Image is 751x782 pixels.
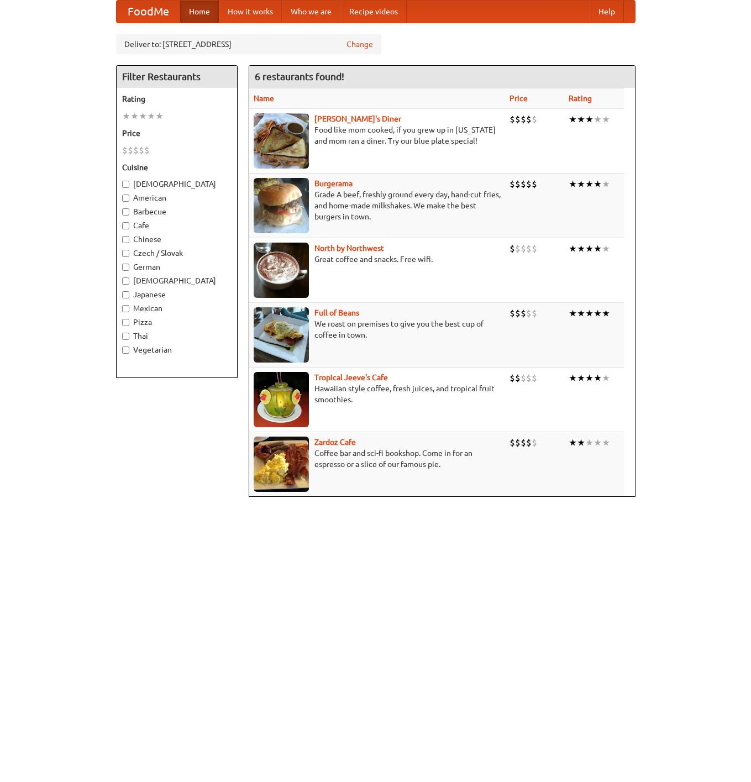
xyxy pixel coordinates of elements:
[122,179,232,190] label: [DEMOGRAPHIC_DATA]
[521,307,526,319] li: $
[569,437,577,449] li: ★
[254,189,501,222] p: Grade A beef, freshly ground every day, hand-cut fries, and home-made milkshakes. We make the bes...
[590,1,624,23] a: Help
[521,113,526,125] li: $
[282,1,340,23] a: Who we are
[510,437,515,449] li: $
[254,178,309,233] img: burgerama.jpg
[532,113,537,125] li: $
[144,144,150,156] li: $
[314,308,359,317] a: Full of Beans
[122,277,129,285] input: [DEMOGRAPHIC_DATA]
[254,94,274,103] a: Name
[510,372,515,384] li: $
[122,305,129,312] input: Mexican
[155,110,164,122] li: ★
[569,94,592,103] a: Rating
[569,113,577,125] li: ★
[122,261,232,272] label: German
[510,243,515,255] li: $
[314,179,353,188] a: Burgerama
[569,307,577,319] li: ★
[122,248,232,259] label: Czech / Slovak
[314,373,388,382] a: Tropical Jeeve's Cafe
[526,243,532,255] li: $
[122,289,232,300] label: Japanese
[585,178,594,190] li: ★
[133,144,139,156] li: $
[515,113,521,125] li: $
[314,438,356,447] a: Zardoz Cafe
[122,222,129,229] input: Cafe
[594,243,602,255] li: ★
[139,110,147,122] li: ★
[585,372,594,384] li: ★
[602,372,610,384] li: ★
[254,113,309,169] img: sallys.jpg
[569,372,577,384] li: ★
[254,372,309,427] img: jeeves.jpg
[254,383,501,405] p: Hawaiian style coffee, fresh juices, and tropical fruit smoothies.
[147,110,155,122] li: ★
[585,113,594,125] li: ★
[122,192,232,203] label: American
[254,254,501,265] p: Great coffee and snacks. Free wifi.
[122,303,232,314] label: Mexican
[521,178,526,190] li: $
[254,448,501,470] p: Coffee bar and sci-fi bookshop. Come in for an espresso or a slice of our famous pie.
[577,437,585,449] li: ★
[594,437,602,449] li: ★
[585,243,594,255] li: ★
[117,66,237,88] h4: Filter Restaurants
[594,307,602,319] li: ★
[117,1,180,23] a: FoodMe
[122,330,232,342] label: Thai
[122,93,232,104] h5: Rating
[577,307,585,319] li: ★
[585,437,594,449] li: ★
[532,243,537,255] li: $
[122,347,129,354] input: Vegetarian
[521,437,526,449] li: $
[577,178,585,190] li: ★
[515,178,521,190] li: $
[122,236,129,243] input: Chinese
[515,307,521,319] li: $
[314,114,401,123] a: [PERSON_NAME]'s Diner
[254,307,309,363] img: beans.jpg
[122,333,129,340] input: Thai
[254,243,309,298] img: north.jpg
[526,437,532,449] li: $
[532,178,537,190] li: $
[510,307,515,319] li: $
[521,243,526,255] li: $
[255,71,344,82] ng-pluralize: 6 restaurants found!
[122,144,128,156] li: $
[340,1,407,23] a: Recipe videos
[254,437,309,492] img: zardoz.jpg
[122,250,129,257] input: Czech / Slovak
[526,307,532,319] li: $
[515,437,521,449] li: $
[314,244,384,253] a: North by Northwest
[122,317,232,328] label: Pizza
[346,39,373,50] a: Change
[122,128,232,139] h5: Price
[594,113,602,125] li: ★
[116,34,381,54] div: Deliver to: [STREET_ADDRESS]
[122,208,129,216] input: Barbecue
[602,243,610,255] li: ★
[122,181,129,188] input: [DEMOGRAPHIC_DATA]
[122,291,129,298] input: Japanese
[510,113,515,125] li: $
[122,234,232,245] label: Chinese
[569,243,577,255] li: ★
[602,437,610,449] li: ★
[532,307,537,319] li: $
[128,144,133,156] li: $
[254,124,501,146] p: Food like mom cooked, if you grew up in [US_STATE] and mom ran a diner. Try our blue plate special!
